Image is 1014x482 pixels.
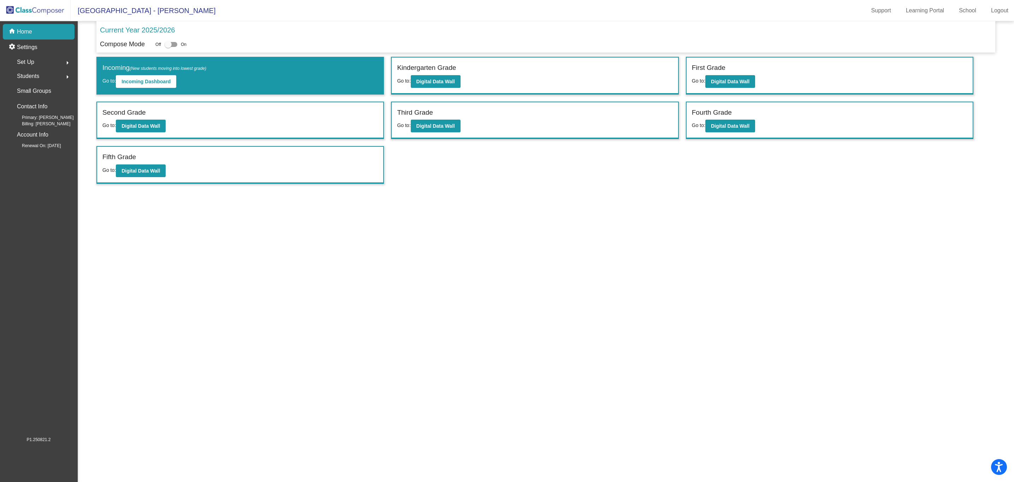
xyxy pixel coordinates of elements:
[985,5,1014,16] a: Logout
[102,108,146,118] label: Second Grade
[692,122,705,128] span: Go to:
[17,28,32,36] p: Home
[63,59,72,67] mat-icon: arrow_right
[692,63,725,73] label: First Grade
[155,41,161,48] span: Off
[116,164,166,177] button: Digital Data Wall
[17,102,47,112] p: Contact Info
[11,143,61,149] span: Renewal On: [DATE]
[692,78,705,84] span: Go to:
[121,79,171,84] b: Incoming Dashboard
[397,122,410,128] span: Go to:
[102,63,206,73] label: Incoming
[397,108,433,118] label: Third Grade
[8,28,17,36] mat-icon: home
[63,73,72,81] mat-icon: arrow_right
[116,75,176,88] button: Incoming Dashboard
[17,130,48,140] p: Account Info
[130,66,206,71] span: (New students moving into lowest grade)
[102,122,116,128] span: Go to:
[11,121,70,127] span: Billing: [PERSON_NAME]
[692,108,732,118] label: Fourth Grade
[17,86,51,96] p: Small Groups
[711,123,749,129] b: Digital Data Wall
[17,43,37,52] p: Settings
[416,123,455,129] b: Digital Data Wall
[705,75,755,88] button: Digital Data Wall
[397,78,410,84] span: Go to:
[866,5,897,16] a: Support
[181,41,186,48] span: On
[953,5,982,16] a: School
[102,167,116,173] span: Go to:
[17,57,34,67] span: Set Up
[11,114,74,121] span: Primary: [PERSON_NAME]
[116,120,166,132] button: Digital Data Wall
[100,25,175,35] p: Current Year 2025/2026
[121,168,160,174] b: Digital Data Wall
[17,71,39,81] span: Students
[100,40,145,49] p: Compose Mode
[411,120,461,132] button: Digital Data Wall
[411,75,461,88] button: Digital Data Wall
[71,5,215,16] span: [GEOGRAPHIC_DATA] - [PERSON_NAME]
[121,123,160,129] b: Digital Data Wall
[102,152,136,162] label: Fifth Grade
[397,63,456,73] label: Kindergarten Grade
[416,79,455,84] b: Digital Data Wall
[900,5,950,16] a: Learning Portal
[711,79,749,84] b: Digital Data Wall
[705,120,755,132] button: Digital Data Wall
[8,43,17,52] mat-icon: settings
[102,78,116,84] span: Go to:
